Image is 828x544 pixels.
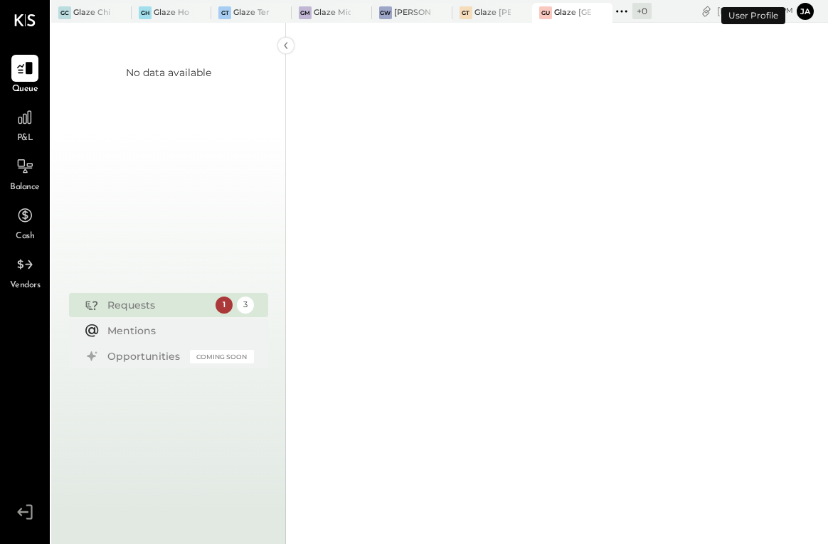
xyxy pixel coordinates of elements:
div: User Profile [721,7,785,24]
div: GH [139,6,152,19]
div: Glaze Midtown East - Glaze Lexington One LLC [314,7,351,18]
span: Cash [16,230,34,243]
div: 1 [216,297,233,314]
span: Vendors [10,279,41,292]
div: Opportunities [107,349,183,363]
span: P&L [17,132,33,145]
div: Coming Soon [190,350,254,363]
div: Glaze Holdings - Glaze Teriyaki Holdings LLC [154,7,191,18]
span: Queue [12,83,38,96]
a: P&L [1,104,49,145]
div: GU [539,6,552,19]
div: Mentions [107,324,247,338]
span: 12 : 57 [750,4,779,18]
span: pm [781,6,793,16]
div: copy link [699,4,713,18]
button: ja [797,3,814,20]
div: Glaze Chicago Ghost - West River Rice LLC [73,7,110,18]
div: Glaze [GEOGRAPHIC_DATA] - 110 Uni [554,7,591,18]
div: Requests [107,298,208,312]
div: GT [218,6,231,19]
div: [PERSON_NAME] - Glaze Williamsburg One LLC [394,7,431,18]
span: Balance [10,181,40,194]
div: GM [299,6,312,19]
a: Vendors [1,251,49,292]
a: Queue [1,55,49,96]
div: GW [379,6,392,19]
div: GT [460,6,472,19]
div: 3 [237,297,254,314]
div: + 0 [632,3,652,19]
a: Balance [1,153,49,194]
div: GC [58,6,71,19]
div: Glaze [PERSON_NAME] [PERSON_NAME] LLC [474,7,511,18]
div: Glaze Teriyaki [PERSON_NAME] Street - [PERSON_NAME] River [PERSON_NAME] LLC [233,7,270,18]
div: No data available [126,65,211,80]
div: [DATE] [717,4,793,18]
a: Cash [1,202,49,243]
